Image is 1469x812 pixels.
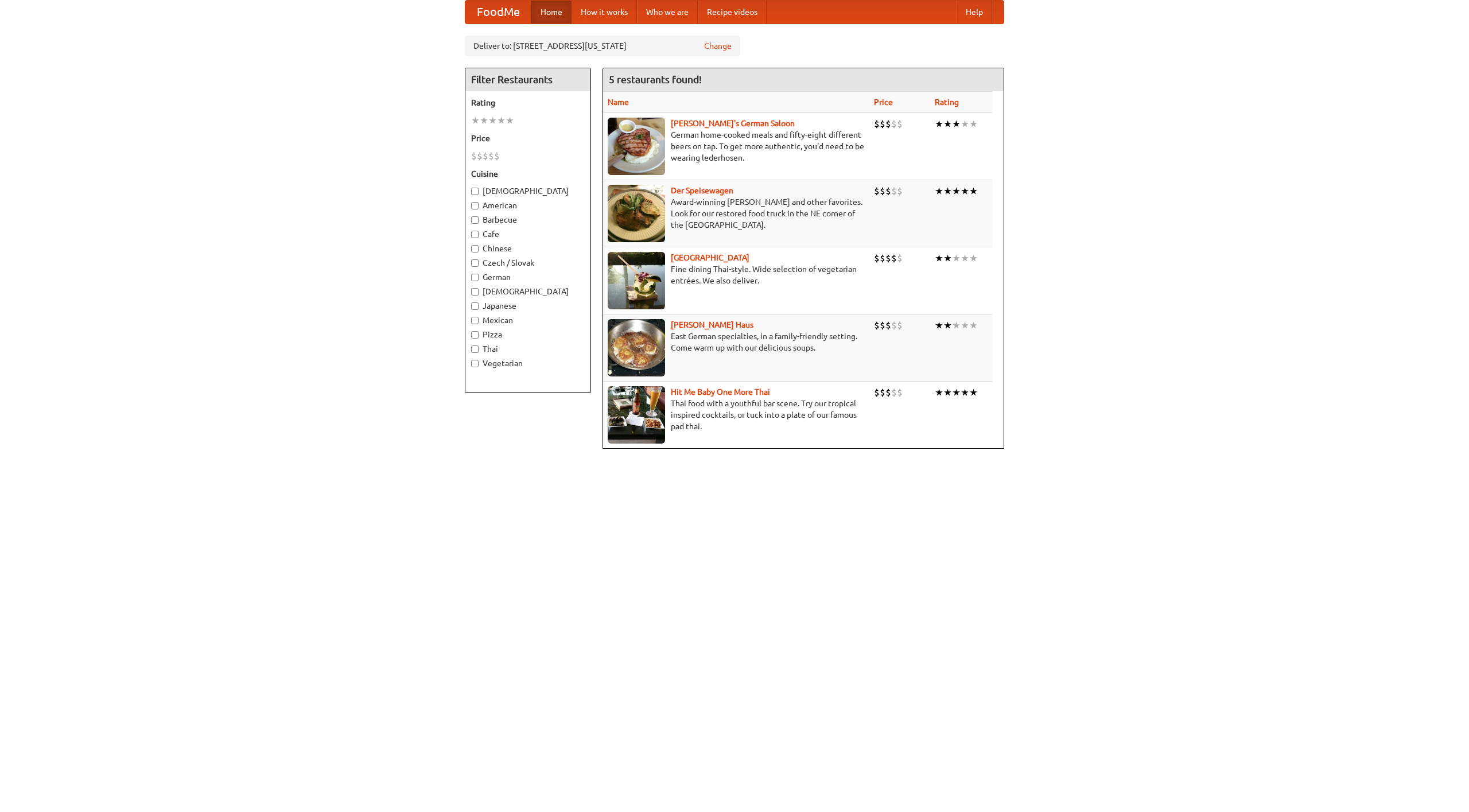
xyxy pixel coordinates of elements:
li: $ [874,386,880,399]
li: ★ [935,386,943,399]
label: Cafe [471,228,585,240]
li: $ [897,252,903,265]
label: German [471,271,585,283]
li: ★ [952,118,961,130]
a: FoodMe [465,1,531,24]
input: [DEMOGRAPHIC_DATA] [471,188,479,195]
input: Pizza [471,331,479,339]
input: Czech / Slovak [471,259,479,267]
a: Name [608,98,629,107]
li: ★ [935,185,943,197]
li: ★ [935,319,943,332]
li: $ [891,118,897,130]
li: ★ [471,114,480,127]
li: ★ [497,114,506,127]
a: Home [531,1,572,24]
li: ★ [969,185,978,197]
label: Japanese [471,300,585,312]
li: $ [874,319,880,332]
img: satay.jpg [608,252,665,309]
input: Japanese [471,302,479,310]
li: ★ [488,114,497,127]
li: ★ [506,114,514,127]
div: Deliver to: [STREET_ADDRESS][US_STATE] [465,36,740,56]
label: [DEMOGRAPHIC_DATA] [471,286,585,297]
li: $ [891,386,897,399]
h5: Rating [471,97,585,108]
li: ★ [943,118,952,130]
p: German home-cooked meals and fifty-eight different beers on tap. To get more authentic, you'd nee... [608,129,865,164]
li: $ [897,185,903,197]
li: ★ [943,252,952,265]
a: How it works [572,1,637,24]
a: Who we are [637,1,698,24]
p: East German specialties, in a family-friendly setting. Come warm up with our delicious soups. [608,331,865,353]
li: $ [880,185,885,197]
li: ★ [943,386,952,399]
input: [DEMOGRAPHIC_DATA] [471,288,479,296]
h4: Filter Restaurants [465,68,590,91]
input: American [471,202,479,209]
li: $ [880,252,885,265]
li: $ [885,118,891,130]
li: $ [874,252,880,265]
li: $ [874,118,880,130]
li: $ [880,118,885,130]
p: Award-winning [PERSON_NAME] and other favorites. Look for our restored food truck in the NE corne... [608,196,865,231]
label: Czech / Slovak [471,257,585,269]
li: ★ [952,319,961,332]
label: Thai [471,343,585,355]
li: $ [494,150,500,162]
li: $ [885,386,891,399]
img: kohlhaus.jpg [608,319,665,376]
label: Barbecue [471,214,585,226]
a: Help [957,1,992,24]
p: Fine dining Thai-style. Wide selection of vegetarian entrées. We also deliver. [608,263,865,286]
li: $ [897,319,903,332]
li: $ [483,150,488,162]
img: esthers.jpg [608,118,665,175]
label: Chinese [471,243,585,254]
img: speisewagen.jpg [608,185,665,242]
li: $ [874,185,880,197]
li: $ [880,386,885,399]
li: $ [891,252,897,265]
label: Vegetarian [471,358,585,369]
input: German [471,274,479,281]
a: [GEOGRAPHIC_DATA] [671,253,749,262]
input: Cafe [471,231,479,238]
li: ★ [961,118,969,130]
li: ★ [935,252,943,265]
li: ★ [969,386,978,399]
a: Der Speisewagen [671,186,733,195]
a: Recipe videos [698,1,767,24]
li: ★ [943,185,952,197]
a: Price [874,98,893,107]
li: $ [477,150,483,162]
li: ★ [969,252,978,265]
input: Mexican [471,317,479,324]
li: $ [880,319,885,332]
li: ★ [952,252,961,265]
li: $ [897,386,903,399]
li: $ [885,252,891,265]
label: American [471,200,585,211]
input: Vegetarian [471,360,479,367]
li: ★ [961,319,969,332]
li: $ [471,150,477,162]
li: ★ [935,118,943,130]
li: $ [891,185,897,197]
a: [PERSON_NAME] Haus [671,320,753,329]
b: Hit Me Baby One More Thai [671,387,770,397]
li: $ [891,319,897,332]
h5: Cuisine [471,168,585,180]
a: [PERSON_NAME]'s German Saloon [671,119,795,128]
input: Chinese [471,245,479,252]
li: $ [897,118,903,130]
label: Pizza [471,329,585,340]
a: Rating [935,98,959,107]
